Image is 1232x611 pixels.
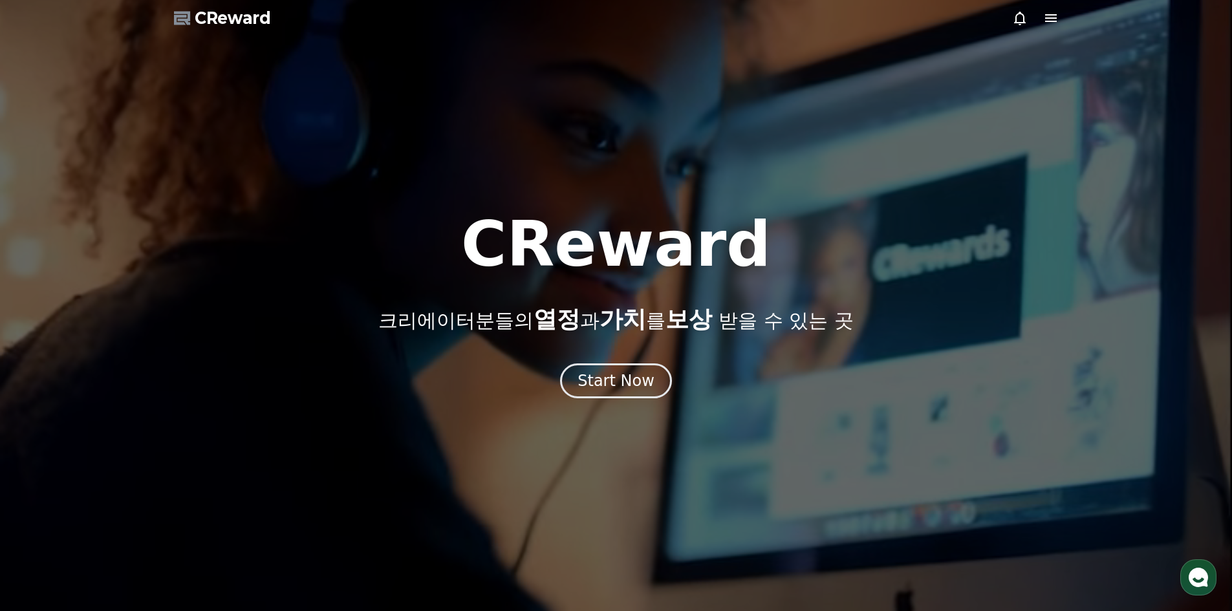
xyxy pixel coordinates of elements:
[534,306,580,332] span: 열정
[600,306,646,332] span: 가치
[85,410,167,442] a: 대화
[41,429,49,440] span: 홈
[560,376,672,389] a: Start Now
[195,8,271,28] span: CReward
[4,410,85,442] a: 홈
[560,363,672,398] button: Start Now
[167,410,248,442] a: 설정
[200,429,215,440] span: 설정
[665,306,712,332] span: 보상
[118,430,134,440] span: 대화
[378,306,853,332] p: 크리에이터분들의 과 를 받을 수 있는 곳
[578,370,654,391] div: Start Now
[174,8,271,28] a: CReward
[461,213,771,275] h1: CReward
